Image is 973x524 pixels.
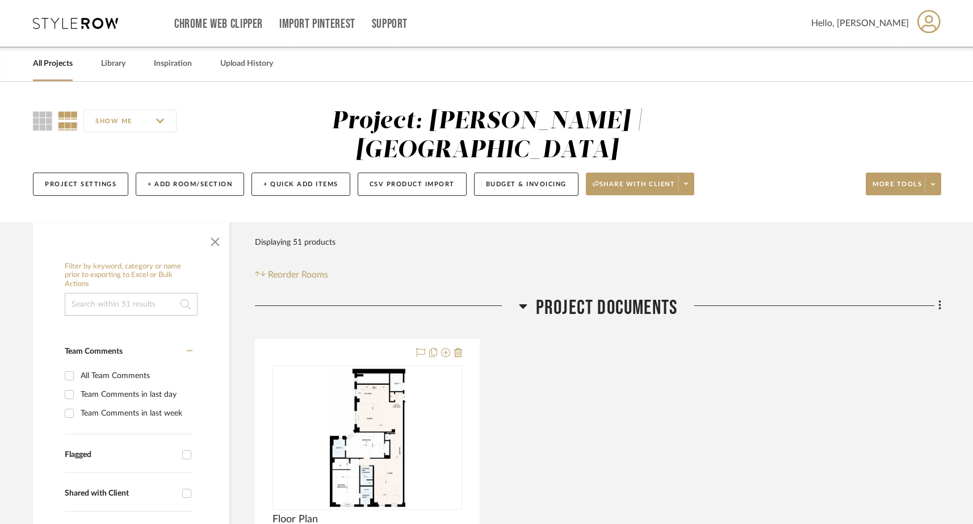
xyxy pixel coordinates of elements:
button: CSV Product Import [358,173,467,196]
a: Support [372,19,408,29]
div: Project: [PERSON_NAME] | [GEOGRAPHIC_DATA] [332,110,643,162]
div: Shared with Client [65,489,177,498]
button: Share with client [586,173,695,195]
div: Displaying 51 products [255,231,335,254]
button: + Add Room/Section [136,173,244,196]
input: Search within 51 results [65,293,198,316]
span: Share with client [593,180,676,197]
div: Team Comments in last week [81,404,190,422]
img: Floor Plan [330,367,405,509]
span: Team Comments [65,347,123,355]
button: More tools [866,173,941,195]
a: All Projects [33,56,73,72]
button: Reorder Rooms [255,268,328,282]
div: All Team Comments [81,367,190,385]
a: Library [101,56,125,72]
span: Reorder Rooms [268,268,328,282]
button: Project Settings [33,173,128,196]
button: Budget & Invoicing [474,173,578,196]
div: Flagged [65,450,177,460]
span: More tools [873,180,922,197]
a: Upload History [220,56,273,72]
button: + Quick Add Items [251,173,350,196]
span: Hello, [PERSON_NAME] [811,16,909,30]
button: Close [204,228,227,251]
a: Inspiration [154,56,192,72]
span: Project Documents [536,296,677,320]
a: Chrome Web Clipper [174,19,263,29]
h6: Filter by keyword, category or name prior to exporting to Excel or Bulk Actions [65,262,198,289]
div: Team Comments in last day [81,385,190,404]
a: Import Pinterest [279,19,355,29]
